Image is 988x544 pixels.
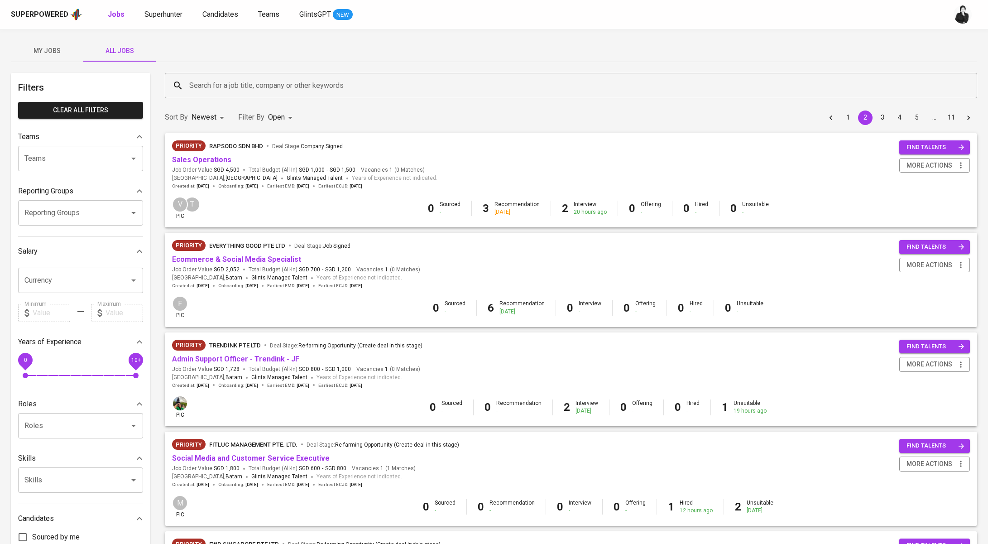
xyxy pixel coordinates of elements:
[127,207,140,219] button: Open
[350,382,362,389] span: [DATE]
[478,501,484,513] b: 0
[131,356,140,363] span: 10+
[299,166,325,174] span: SGD 1,000
[297,481,309,488] span: [DATE]
[841,111,855,125] button: Go to page 1
[307,442,459,448] span: Deal Stage :
[197,283,209,289] span: [DATE]
[322,366,323,373] span: -
[318,481,362,488] span: Earliest ECJD :
[569,507,591,515] div: -
[245,481,258,488] span: [DATE]
[906,242,964,252] span: find talents
[24,356,27,363] span: 0
[824,111,838,125] button: Go to previous page
[172,241,206,250] span: Priority
[172,366,240,373] span: Job Order Value
[249,266,351,274] span: Total Budget (All-In)
[579,300,601,315] div: Interview
[384,266,388,274] span: 1
[323,243,350,249] span: Job Signed
[730,202,737,215] b: 0
[333,10,353,19] span: NEW
[172,341,206,350] span: Priority
[445,308,465,316] div: -
[172,472,242,481] span: [GEOGRAPHIC_DATA] ,
[192,109,227,126] div: Newest
[172,439,206,450] div: New Job received from Demand Team
[267,283,309,289] span: Earliest EMD :
[961,111,976,125] button: Go to next page
[218,183,258,189] span: Onboarding :
[238,112,264,123] p: Filter By
[249,366,351,373] span: Total Budget (All-In)
[209,441,297,448] span: FITLUC MANAGEMENT PTE. LTD.
[499,300,545,315] div: Recommendation
[218,481,258,488] span: Onboarding :
[18,449,143,467] div: Skills
[686,407,700,415] div: -
[737,308,763,316] div: -
[695,208,708,216] div: -
[318,183,362,189] span: Earliest ECJD :
[489,499,535,515] div: Recommendation
[258,10,279,19] span: Teams
[209,342,261,349] span: TRENDINK PTE LTD
[258,9,281,20] a: Teams
[218,283,258,289] span: Onboarding :
[251,473,307,480] span: Glints Managed Talent
[18,395,143,413] div: Roles
[899,158,970,173] button: more actions
[251,274,307,281] span: Glints Managed Talent
[441,400,462,415] div: Sourced
[737,300,763,315] div: Unsuitable
[927,113,941,122] div: …
[435,507,456,515] div: -
[108,9,126,20] a: Jobs
[127,152,140,165] button: Open
[18,399,37,409] p: Roles
[625,507,646,515] div: -
[172,296,188,312] div: F
[18,102,143,119] button: Clear All filters
[317,373,402,382] span: Years of Experience not indicated.
[172,283,209,289] span: Created at :
[906,458,952,470] span: more actions
[144,10,182,19] span: Superhunter
[356,266,420,274] span: Vacancies ( 0 Matches )
[574,201,607,216] div: Interview
[445,300,465,315] div: Sourced
[579,308,601,316] div: -
[350,283,362,289] span: [DATE]
[298,342,422,349] span: Re-farming Opportunity (Create deal in this stage)
[742,201,769,216] div: Unsuitable
[18,337,82,347] p: Years of Experience
[33,304,70,322] input: Value
[906,160,952,171] span: more actions
[18,513,54,524] p: Candidates
[576,407,598,415] div: [DATE]
[197,183,209,189] span: [DATE]
[483,202,489,215] b: 3
[249,465,346,472] span: Total Budget (All-In)
[440,201,460,216] div: Sourced
[326,166,328,174] span: -
[690,308,703,316] div: -
[172,454,330,462] a: Social Media and Customer Service Executive
[635,300,656,315] div: Offering
[18,131,39,142] p: Teams
[297,382,309,389] span: [DATE]
[899,457,970,472] button: more actions
[172,355,299,363] a: Admin Support Officer - Trendink - JF
[564,401,570,414] b: 2
[678,302,684,314] b: 0
[202,10,238,19] span: Candidates
[899,258,970,273] button: more actions
[18,246,38,257] p: Salary
[172,373,242,382] span: [GEOGRAPHIC_DATA] ,
[725,302,731,314] b: 0
[440,208,460,216] div: -
[620,401,627,414] b: 0
[172,141,206,150] span: Priority
[172,382,209,389] span: Created at :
